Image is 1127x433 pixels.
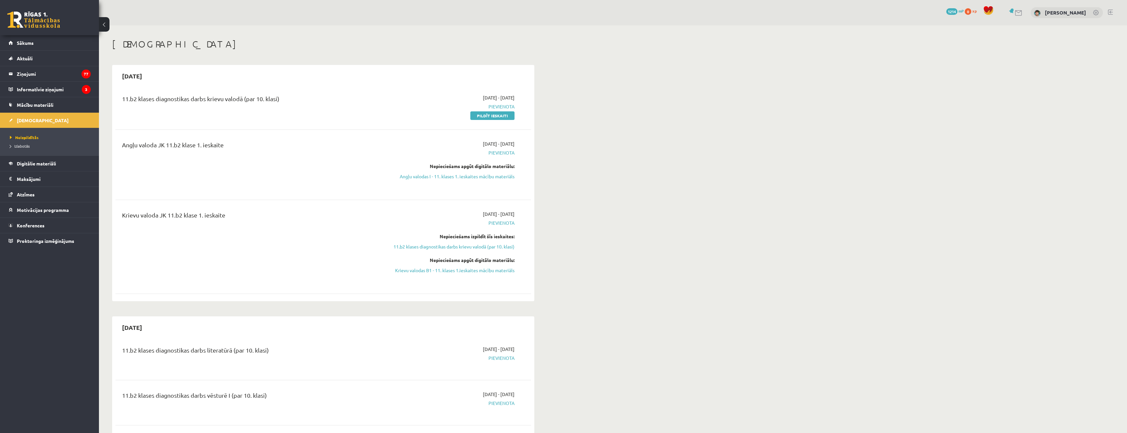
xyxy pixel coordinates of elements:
[10,135,39,140] span: Neizpildītās
[9,113,91,128] a: [DEMOGRAPHIC_DATA]
[9,202,91,217] a: Motivācijas programma
[483,391,515,398] span: [DATE] - [DATE]
[9,82,91,97] a: Informatīvie ziņojumi3
[10,143,30,149] span: Izlabotās
[972,8,977,14] span: xp
[122,211,380,223] div: Krievu valoda JK 11.b2 klase 1. ieskaite
[483,346,515,353] span: [DATE] - [DATE]
[17,171,91,187] legend: Maksājumi
[7,12,60,28] a: Rīgas 1. Tālmācības vidusskola
[1034,10,1041,16] img: Oskars Lācis
[9,233,91,248] a: Proktoringa izmēģinājums
[1045,9,1086,16] a: [PERSON_NAME]
[17,222,45,228] span: Konferences
[17,82,91,97] legend: Informatīvie ziņojumi
[17,102,53,108] span: Mācību materiāli
[390,400,515,407] span: Pievienota
[122,140,380,153] div: Angļu valoda JK 11.b2 klase 1. ieskaite
[9,218,91,233] a: Konferences
[390,173,515,180] a: Angļu valodas I - 11. klases 1. ieskaites mācību materiāls
[17,40,34,46] span: Sākums
[17,55,33,61] span: Aktuāli
[9,171,91,187] a: Maksājumi
[122,94,380,106] div: 11.b2 klases diagnostikas darbs krievu valodā (par 10. klasi)
[483,94,515,101] span: [DATE] - [DATE]
[390,163,515,170] div: Nepieciešams apgūt digitālo materiālu:
[10,143,92,149] a: Izlabotās
[9,97,91,112] a: Mācību materiāli
[81,70,91,78] i: 77
[17,191,35,197] span: Atzīmes
[17,160,56,166] span: Digitālie materiāli
[946,8,964,14] a: 1214 mP
[958,8,964,14] span: mP
[946,8,957,15] span: 1214
[390,233,515,240] div: Nepieciešams izpildīt šīs ieskaites:
[10,134,92,140] a: Neizpildītās
[390,219,515,226] span: Pievienota
[115,68,149,84] h2: [DATE]
[390,267,515,274] a: Krievu valodas B1 - 11. klases 1.ieskaites mācību materiāls
[17,117,69,123] span: [DEMOGRAPHIC_DATA]
[390,103,515,110] span: Pievienota
[112,39,534,50] h1: [DEMOGRAPHIC_DATA]
[82,85,91,94] i: 3
[483,211,515,217] span: [DATE] - [DATE]
[122,346,380,358] div: 11.b2 klases diagnostikas darbs literatūrā (par 10. klasi)
[390,243,515,250] a: 11.b2 klases diagnostikas darbs krievu valodā (par 10. klasi)
[965,8,971,15] span: 0
[17,66,91,81] legend: Ziņojumi
[390,149,515,156] span: Pievienota
[17,207,69,213] span: Motivācijas programma
[965,8,980,14] a: 0 xp
[122,391,380,403] div: 11.b2 klases diagnostikas darbs vēsturē I (par 10. klasi)
[115,320,149,335] h2: [DATE]
[390,355,515,361] span: Pievienota
[9,156,91,171] a: Digitālie materiāli
[9,35,91,50] a: Sākums
[9,51,91,66] a: Aktuāli
[483,140,515,147] span: [DATE] - [DATE]
[470,111,515,120] a: Pildīt ieskaiti
[390,257,515,264] div: Nepieciešams apgūt digitālo materiālu:
[9,66,91,81] a: Ziņojumi77
[17,238,74,244] span: Proktoringa izmēģinājums
[9,187,91,202] a: Atzīmes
